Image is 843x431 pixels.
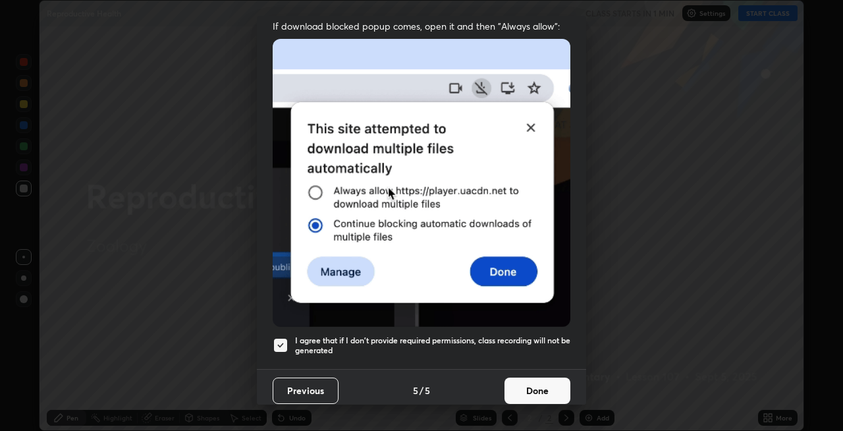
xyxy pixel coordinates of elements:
[273,20,570,32] span: If download blocked popup comes, open it and then "Always allow":
[413,384,418,397] h4: 5
[273,39,570,327] img: downloads-permission-blocked.gif
[420,384,423,397] h4: /
[504,378,570,404] button: Done
[295,335,570,356] h5: I agree that if I don't provide required permissions, class recording will not be generated
[273,378,339,404] button: Previous
[425,384,430,397] h4: 5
